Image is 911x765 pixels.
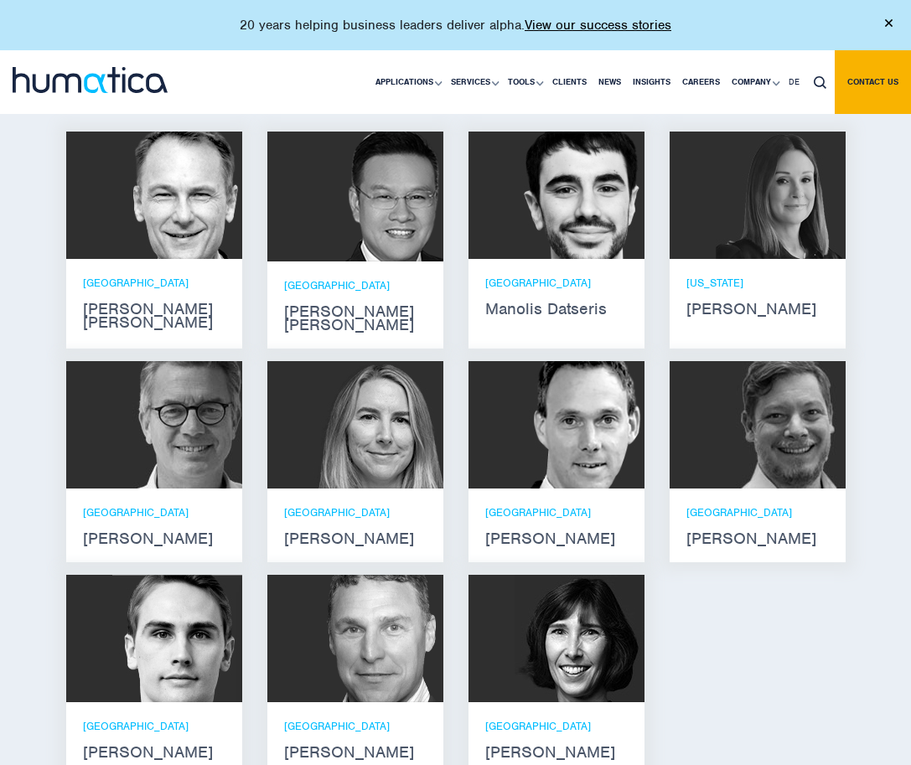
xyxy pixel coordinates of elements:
[112,575,242,702] img: Paul Simpson
[284,278,427,292] p: [GEOGRAPHIC_DATA]
[370,50,445,114] a: Applications
[313,575,443,702] img: Bryan Turner
[112,132,242,259] img: Andros Payne
[783,50,805,114] a: DE
[83,746,225,759] strong: [PERSON_NAME]
[686,302,829,316] strong: [PERSON_NAME]
[546,50,593,114] a: Clients
[485,276,628,290] p: [GEOGRAPHIC_DATA]
[445,50,502,114] a: Services
[485,532,628,545] strong: [PERSON_NAME]
[240,17,671,34] p: 20 years helping business leaders deliver alpha.
[83,505,225,519] p: [GEOGRAPHIC_DATA]
[716,132,846,259] img: Melissa Mounce
[525,17,671,34] a: View our success stories
[284,719,427,733] p: [GEOGRAPHIC_DATA]
[835,50,911,114] a: Contact us
[627,50,676,114] a: Insights
[789,76,800,87] span: DE
[83,302,225,329] strong: [PERSON_NAME] [PERSON_NAME]
[284,505,427,519] p: [GEOGRAPHIC_DATA]
[284,532,427,545] strong: [PERSON_NAME]
[686,505,829,519] p: [GEOGRAPHIC_DATA]
[676,50,726,114] a: Careers
[13,67,168,93] img: logo
[686,276,829,290] p: [US_STATE]
[83,532,225,545] strong: [PERSON_NAME]
[515,132,644,259] img: Manolis Datseris
[301,132,443,261] img: Jen Jee Chan
[112,361,242,488] img: Jan Löning
[313,361,443,488] img: Zoë Fox
[83,276,225,290] p: [GEOGRAPHIC_DATA]
[83,719,225,733] p: [GEOGRAPHIC_DATA]
[485,505,628,519] p: [GEOGRAPHIC_DATA]
[485,719,628,733] p: [GEOGRAPHIC_DATA]
[726,50,783,114] a: Company
[515,361,644,488] img: Andreas Knobloch
[284,746,427,759] strong: [PERSON_NAME]
[515,575,644,702] img: Karen Wright
[485,302,628,316] strong: Manolis Datseris
[593,50,627,114] a: News
[716,361,846,488] img: Claudio Limacher
[502,50,546,114] a: Tools
[485,746,628,759] strong: [PERSON_NAME]
[686,532,829,545] strong: [PERSON_NAME]
[284,305,427,332] strong: [PERSON_NAME] [PERSON_NAME]
[814,76,826,89] img: search_icon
